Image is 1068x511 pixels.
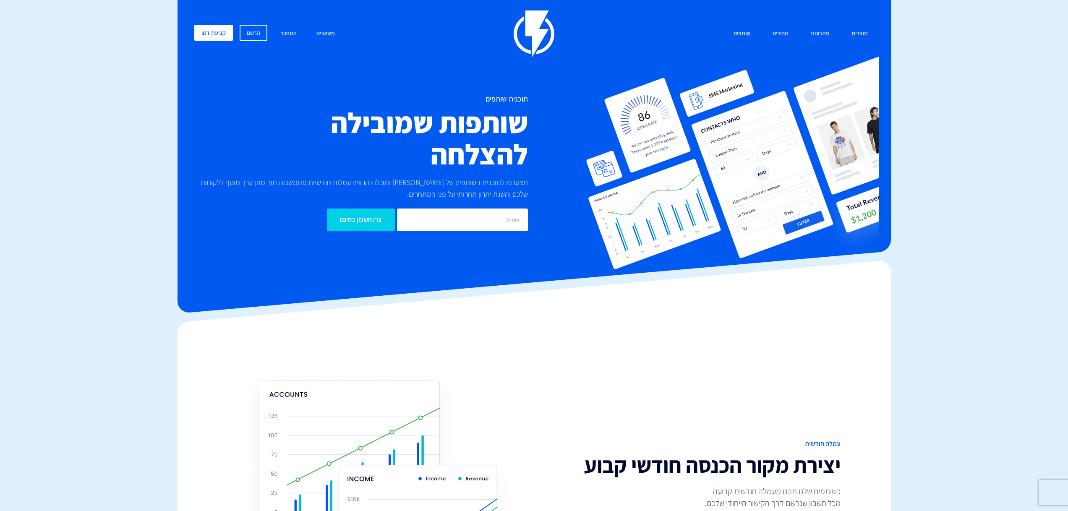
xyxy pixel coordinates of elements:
h1: תוכנית שותפים [201,95,528,103]
a: מוצרים [846,25,874,43]
a: פתרונות [804,25,836,43]
a: מחירים [766,25,795,43]
h2: יצירת מקור הכנסה חודשי קבוע [541,453,841,477]
a: משאבים [310,25,341,43]
h2: שותפות שמובילה להצלחה [201,107,528,170]
p: כשותפים שלנו תהנו מעמלה חודשית קבועה מכל חשבון שנרשם דרך הקישור הייחודי שלכם. [589,485,841,509]
a: שותפים [727,25,757,43]
a: התחבר [274,25,303,43]
a: קביעת דמו [194,25,233,41]
a: הרשם [240,25,267,41]
span: עמלה חודשית [541,439,841,449]
p: תצטרפו לתוכנית השותפים של [PERSON_NAME] ותוכלו להרוויח עמלות חודשיות מתמשכות תוך מתן ערך מוסף ללק... [201,177,528,200]
input: אימייל [397,209,528,231]
input: צרו חשבון בחינם [327,209,395,231]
